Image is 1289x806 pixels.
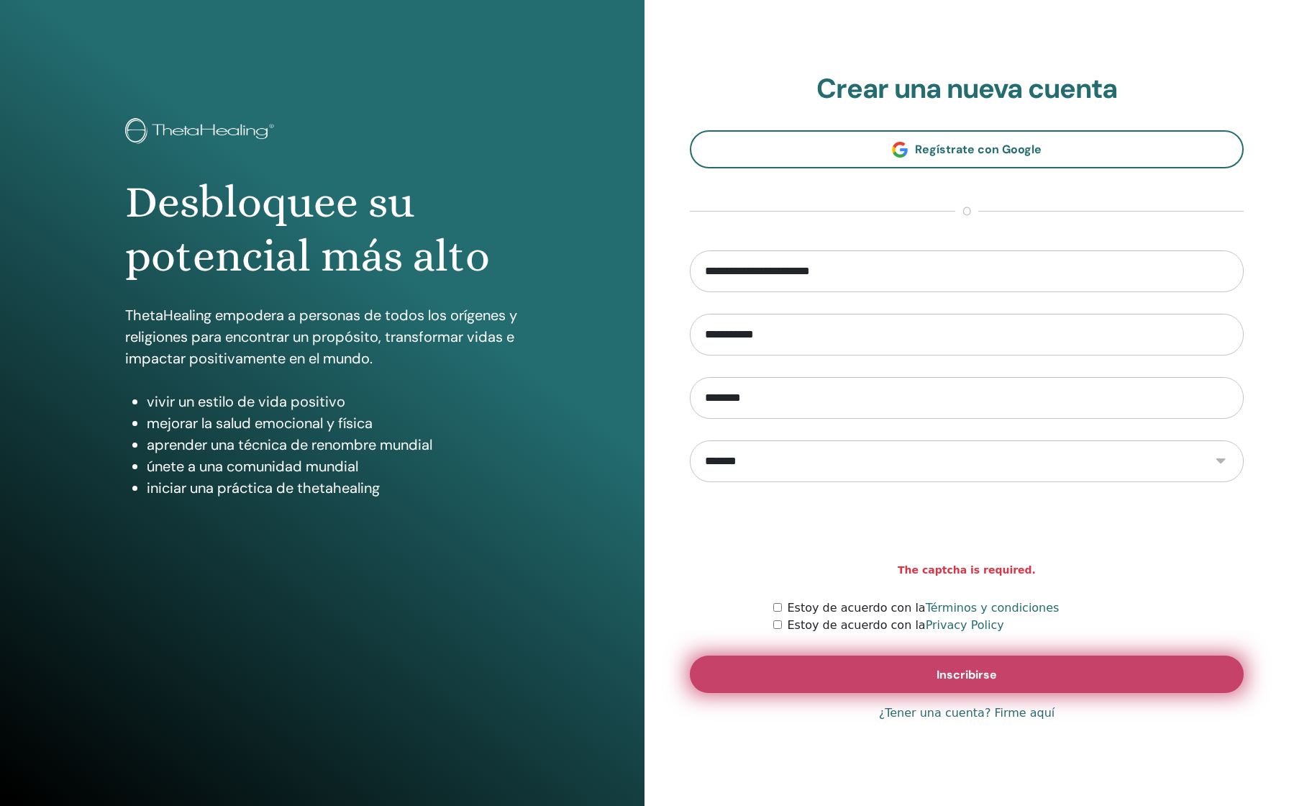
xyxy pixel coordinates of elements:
[147,391,519,412] li: vivir un estilo de vida positivo
[147,456,519,477] li: únete a una comunidad mundial
[690,73,1244,106] h2: Crear una nueva cuenta
[690,656,1244,693] button: Inscribirse
[788,617,1004,634] label: Estoy de acuerdo con la
[955,203,978,220] span: o
[788,599,1060,617] label: Estoy de acuerdo con la
[926,618,1004,632] a: Privacy Policy
[879,705,1055,722] a: ¿Tener una cuenta? Firme aquí
[125,176,519,283] h1: Desbloquee su potencial más alto
[915,142,1042,157] span: Regístrate con Google
[125,304,519,369] p: ThetaHealing empodera a personas de todos los orígenes y religiones para encontrar un propósito, ...
[857,504,1076,560] iframe: reCAPTCHA
[937,667,997,682] span: Inscribirse
[690,130,1244,168] a: Regístrate con Google
[926,601,1060,615] a: Términos y condiciones
[147,412,519,434] li: mejorar la salud emocional y física
[147,477,519,499] li: iniciar una práctica de thetahealing
[147,434,519,456] li: aprender una técnica de renombre mundial
[898,563,1036,578] strong: The captcha is required.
